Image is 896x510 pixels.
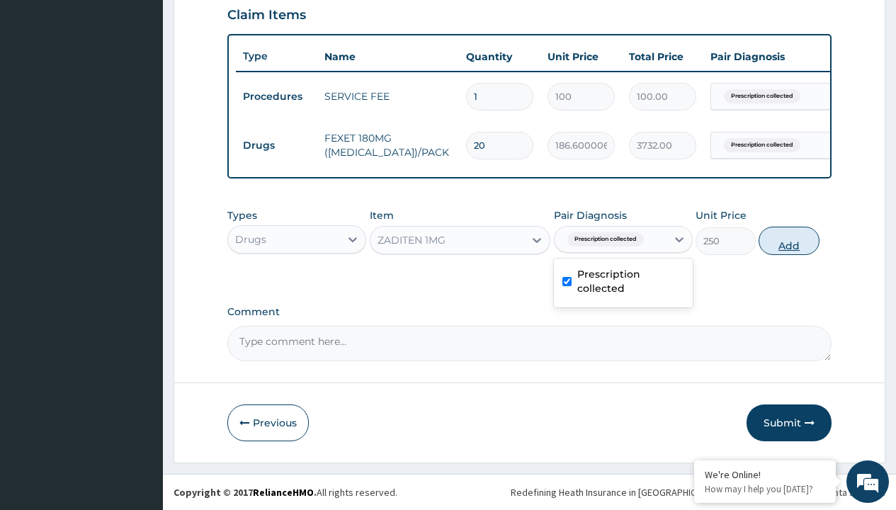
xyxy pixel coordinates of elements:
[227,210,257,222] label: Types
[227,8,306,23] h3: Claim Items
[74,79,238,98] div: Chat with us now
[540,42,622,71] th: Unit Price
[724,89,800,103] span: Prescription collected
[378,233,446,247] div: ZADITEN 1MG
[705,483,825,495] p: How may I help you today?
[26,71,57,106] img: d_794563401_company_1708531726252_794563401
[622,42,703,71] th: Total Price
[317,82,459,110] td: SERVICE FEE
[511,485,885,499] div: Redefining Heath Insurance in [GEOGRAPHIC_DATA] using Telemedicine and Data Science!
[163,474,896,510] footer: All rights reserved.
[317,124,459,166] td: FEXET 180MG ([MEDICAL_DATA])/PACK
[696,208,747,222] label: Unit Price
[567,232,644,246] span: Prescription collected
[577,267,684,295] label: Prescription collected
[174,486,317,499] strong: Copyright © 2017 .
[235,232,266,246] div: Drugs
[459,42,540,71] th: Quantity
[703,42,859,71] th: Pair Diagnosis
[317,42,459,71] th: Name
[724,138,800,152] span: Prescription collected
[227,404,309,441] button: Previous
[705,468,825,481] div: We're Online!
[759,227,819,255] button: Add
[7,351,270,400] textarea: Type your message and hit 'Enter'
[554,208,627,222] label: Pair Diagnosis
[82,160,195,303] span: We're online!
[227,306,832,318] label: Comment
[747,404,832,441] button: Submit
[370,208,394,222] label: Item
[232,7,266,41] div: Minimize live chat window
[236,43,317,69] th: Type
[236,84,317,110] td: Procedures
[236,132,317,159] td: Drugs
[253,486,314,499] a: RelianceHMO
